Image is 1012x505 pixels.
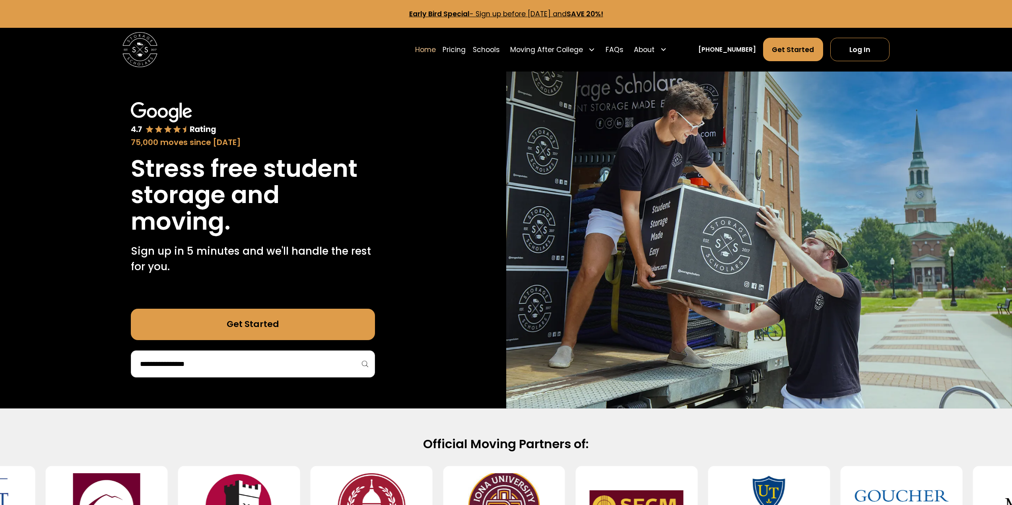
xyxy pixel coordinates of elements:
div: About [631,37,670,62]
a: home [122,32,157,67]
div: About [634,45,655,55]
a: Log In [830,38,890,61]
strong: SAVE 20%! [567,9,603,19]
h1: Stress free student storage and moving. [131,155,375,234]
div: Moving After College [507,37,598,62]
a: FAQs [606,37,624,62]
a: Pricing [443,37,466,62]
a: Home [415,37,436,62]
a: Get Started [763,38,824,61]
p: Sign up in 5 minutes and we'll handle the rest for you. [131,243,375,275]
h2: Official Moving Partners of: [227,436,785,452]
div: Moving After College [510,45,583,55]
a: Early Bird Special- Sign up before [DATE] andSAVE 20%! [409,9,603,19]
a: Get Started [131,309,375,340]
img: Google 4.7 star rating [131,102,216,135]
div: 75,000 moves since [DATE] [131,137,375,149]
img: Storage Scholars main logo [122,32,157,67]
strong: Early Bird Special [409,9,470,19]
a: [PHONE_NUMBER] [698,45,756,54]
a: Schools [473,37,500,62]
